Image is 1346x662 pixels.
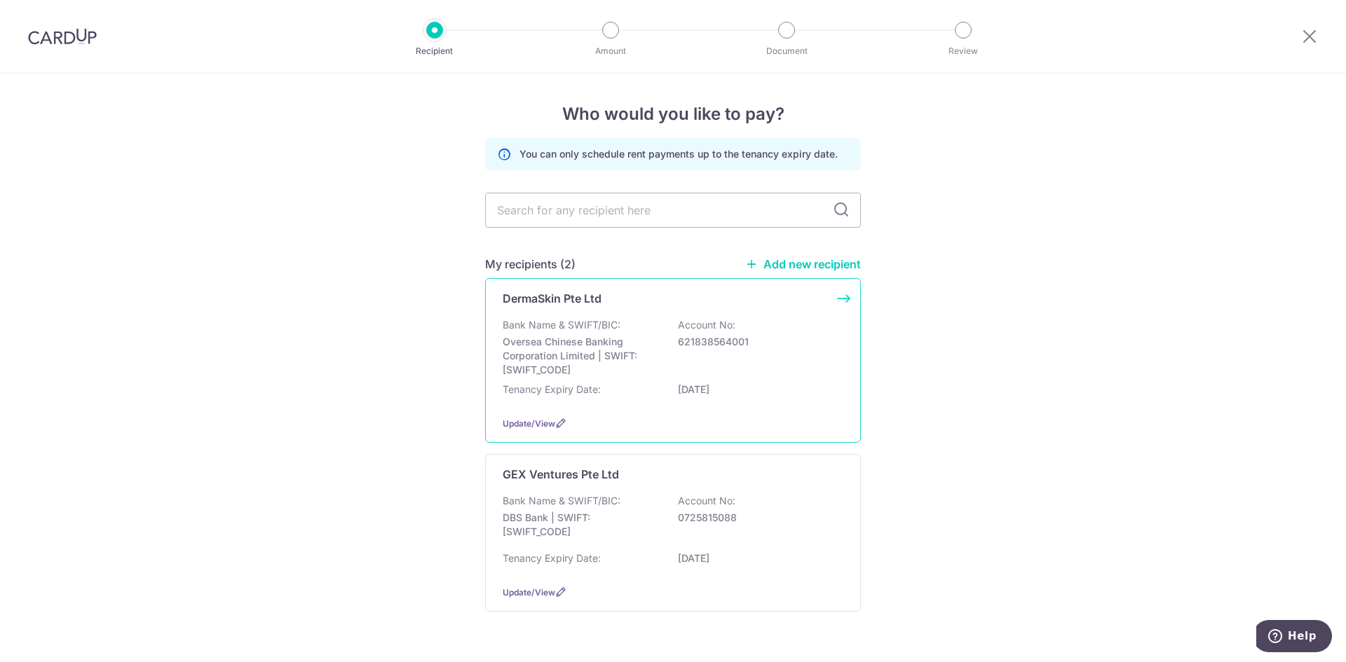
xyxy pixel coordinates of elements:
a: Add new recipient [745,257,861,271]
p: 0725815088 [678,511,835,525]
p: Tenancy Expiry Date: [503,382,601,396]
iframe: Opens a widget where you can find more information [1256,620,1332,655]
input: Search for any recipient here [485,193,861,228]
p: Oversea Chinese Banking Corporation Limited | SWIFT: [SWIFT_CODE] [503,335,660,377]
p: Account No: [678,494,735,508]
img: CardUp [28,28,97,45]
p: Recipient [383,44,487,58]
p: Amount [559,44,662,58]
p: DBS Bank | SWIFT: [SWIFT_CODE] [503,511,660,539]
a: Update/View [503,418,555,429]
p: [DATE] [678,551,835,565]
p: Bank Name & SWIFT/BIC: [503,494,620,508]
p: Tenancy Expiry Date: [503,551,601,565]
p: [DATE] [678,382,835,396]
p: 621838564001 [678,335,835,349]
p: Document [735,44,838,58]
p: GEX Ventures Pte Ltd [503,466,619,483]
a: Update/View [503,587,555,598]
p: DermaSkin Pte Ltd [503,290,601,307]
p: You can only schedule rent payments up to the tenancy expiry date. [519,147,838,161]
p: Account No: [678,318,735,332]
p: Review [911,44,1015,58]
p: Bank Name & SWIFT/BIC: [503,318,620,332]
h5: My recipients (2) [485,256,576,273]
h4: Who would you like to pay? [485,102,861,127]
